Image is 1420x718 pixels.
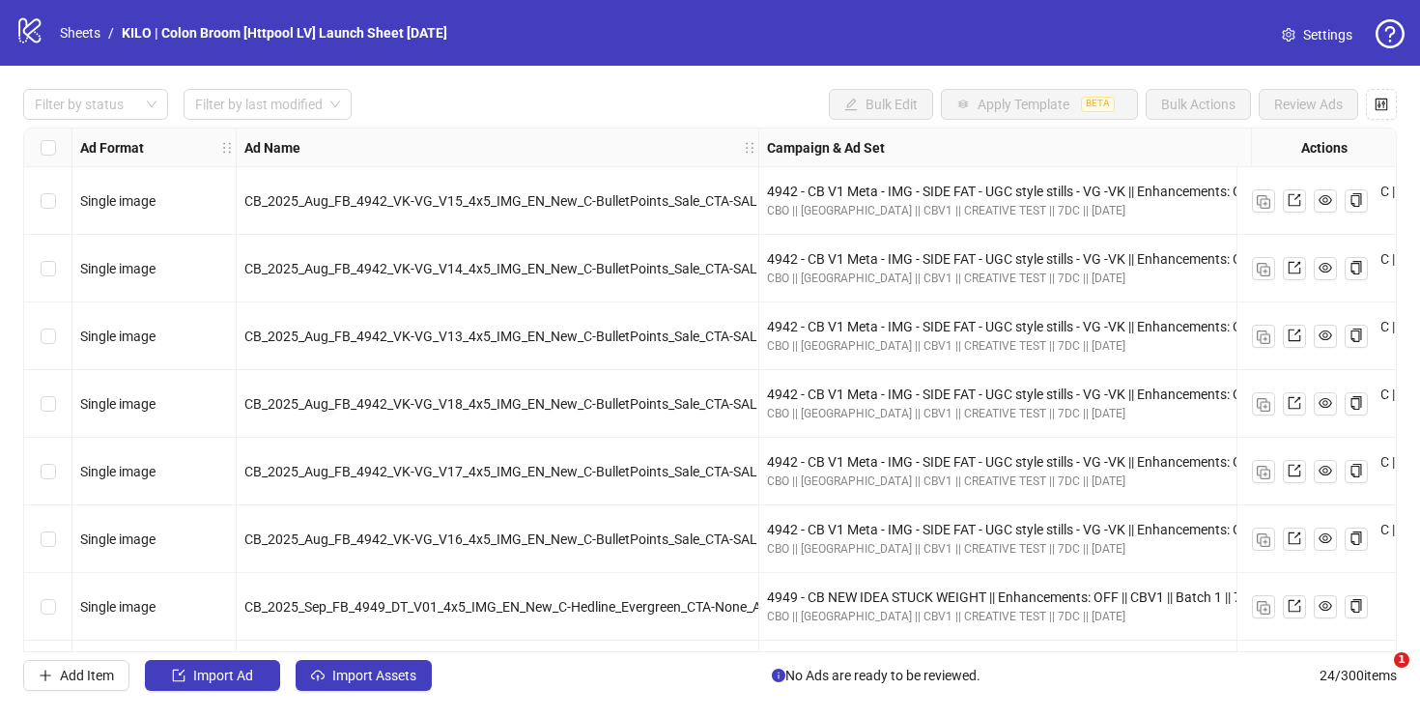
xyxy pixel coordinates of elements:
span: cloud-upload [311,669,325,682]
span: copy [1349,261,1363,274]
span: export [1288,599,1301,613]
li: / [108,22,114,43]
span: CB_2025_Aug_FB_4942_VK-VG_V16_4x5_IMG_EN_New_C-BulletPoints_Sale_CTA-SALE_Angle-W-B-C_M-JANW_VL-N... [244,531,1121,547]
button: Add Item [23,660,129,691]
span: CB_2025_Sep_FB_4949_DT_V01_4x5_IMG_EN_New_C-Hedline_Evergreen_CTA-None_Angle-W-B-C_M-NONE_VL-None... [244,599,1126,615]
span: Single image [80,531,156,547]
div: Select all rows [24,129,72,167]
span: holder [220,141,234,155]
span: copy [1349,464,1363,477]
button: Review Ads [1259,89,1358,120]
img: Duplicate [1257,330,1270,344]
button: Duplicate [1252,325,1275,348]
button: Apply TemplateBETA [941,89,1138,120]
span: info-circle [772,669,785,682]
button: Duplicate [1252,595,1275,618]
span: 1 [1394,652,1409,668]
div: Resize Ad Format column [231,129,236,166]
span: CB_2025_Aug_FB_4942_VK-VG_V14_4x5_IMG_EN_New_C-BulletPoints_Sale_CTA-SALE_Angle-W-B-C_M-JANW_VL-N... [244,261,1121,276]
iframe: Intercom live chat [1354,652,1401,699]
span: copy [1349,599,1363,613]
span: export [1288,396,1301,410]
span: Single image [80,329,156,344]
button: Import Ad [145,660,280,691]
span: No Ads are ready to be reviewed. [772,665,980,686]
span: control [1375,98,1388,111]
span: CB_2025_Aug_FB_4942_VK-VG_V15_4x5_IMG_EN_New_C-BulletPoints_Sale_CTA-SALE_Angle-W-B-C_M-JANW_VL-N... [244,193,1121,209]
a: Settings [1266,19,1368,50]
button: Duplicate [1252,528,1275,551]
div: Select row 8 [24,641,72,708]
span: CB_2025_Aug_FB_4942_VK-VG_V13_4x5_IMG_EN_New_C-BulletPoints_Sale_CTA-SALE_Angle-W-B-C_M-JANW_VL-N... [244,329,1121,344]
span: setting [1282,28,1295,42]
span: eye [1319,599,1332,613]
span: eye [1319,396,1332,410]
span: 24 / 300 items [1320,665,1397,686]
button: Duplicate [1252,257,1275,280]
strong: Actions [1301,137,1348,158]
span: CB_2025_Aug_FB_4942_VK-VG_V17_4x5_IMG_EN_New_C-BulletPoints_Sale_CTA-SALE_Angle-W-B-C_M-JANW_VL-N... [244,464,1121,479]
span: copy [1349,396,1363,410]
button: Duplicate [1252,189,1275,213]
span: plus [39,669,52,682]
span: Add Item [60,668,114,683]
span: Settings [1303,24,1352,45]
button: Import Assets [296,660,432,691]
div: Select row 1 [24,167,72,235]
strong: Campaign & Ad Set [767,137,885,158]
span: copy [1349,193,1363,207]
span: export [1288,464,1301,477]
a: KILO | Colon Broom [Httpool LV] Launch Sheet [DATE] [118,22,451,43]
span: export [1288,193,1301,207]
button: Bulk Actions [1146,89,1251,120]
span: Single image [80,599,156,615]
span: eye [1319,193,1332,207]
span: export [1288,329,1301,342]
span: holder [756,141,770,155]
span: Import Ad [193,668,253,683]
img: Duplicate [1257,601,1270,615]
img: Duplicate [1257,195,1270,209]
div: Select row 2 [24,235,72,302]
span: copy [1349,329,1363,342]
div: Resize Ad Name column [753,129,758,166]
span: copy [1349,531,1363,545]
div: Select row 6 [24,505,72,573]
img: Duplicate [1257,533,1270,547]
span: import [172,669,185,682]
img: Duplicate [1257,263,1270,276]
span: Single image [80,261,156,276]
button: Duplicate [1252,392,1275,416]
img: Duplicate [1257,466,1270,479]
span: eye [1319,261,1332,274]
span: export [1288,261,1301,274]
div: Select row 4 [24,370,72,438]
img: Duplicate [1257,398,1270,412]
span: holder [234,141,247,155]
button: Duplicate [1252,460,1275,483]
span: Import Assets [332,668,416,683]
span: eye [1319,464,1332,477]
button: Configure table settings [1366,89,1397,120]
span: Single image [80,193,156,209]
span: CB_2025_Aug_FB_4942_VK-VG_V18_4x5_IMG_EN_New_C-BulletPoints_Sale_CTA-SALE_Angle-W-B-C_M-JANW_VL-N... [244,396,1121,412]
strong: Ad Format [80,137,144,158]
span: holder [743,141,756,155]
a: Sheets [56,22,104,43]
span: eye [1319,531,1332,545]
div: Select row 7 [24,573,72,641]
span: eye [1319,329,1332,342]
span: Single image [80,396,156,412]
span: export [1288,531,1301,545]
span: question-circle [1376,19,1405,48]
div: Select row 5 [24,438,72,505]
span: Single image [80,464,156,479]
button: Bulk Edit [829,89,933,120]
div: Select row 3 [24,302,72,370]
strong: Ad Name [244,137,300,158]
